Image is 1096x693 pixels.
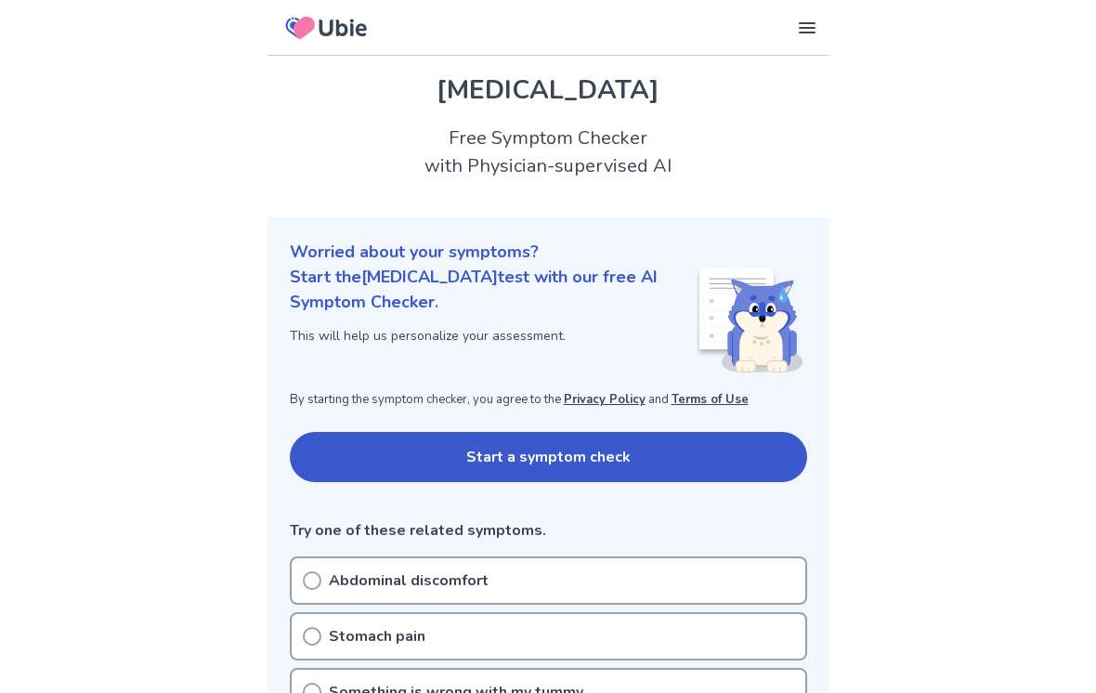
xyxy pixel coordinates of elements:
h2: Free Symptom Checker with Physician-supervised AI [267,124,829,180]
p: This will help us personalize your assessment. [290,326,696,346]
p: Abdominal discomfort [329,569,489,592]
button: Start a symptom check [290,432,807,482]
p: By starting the symptom checker, you agree to the and [290,391,807,410]
p: Stomach pain [329,625,425,647]
a: Privacy Policy [564,391,646,408]
a: Terms of Use [672,391,749,408]
h1: [MEDICAL_DATA] [290,71,807,110]
p: Worried about your symptoms? [290,240,807,265]
p: Try one of these related symptoms. [290,519,807,542]
img: Shiba [696,268,803,373]
p: Start the [MEDICAL_DATA] test with our free AI Symptom Checker. [290,265,696,315]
